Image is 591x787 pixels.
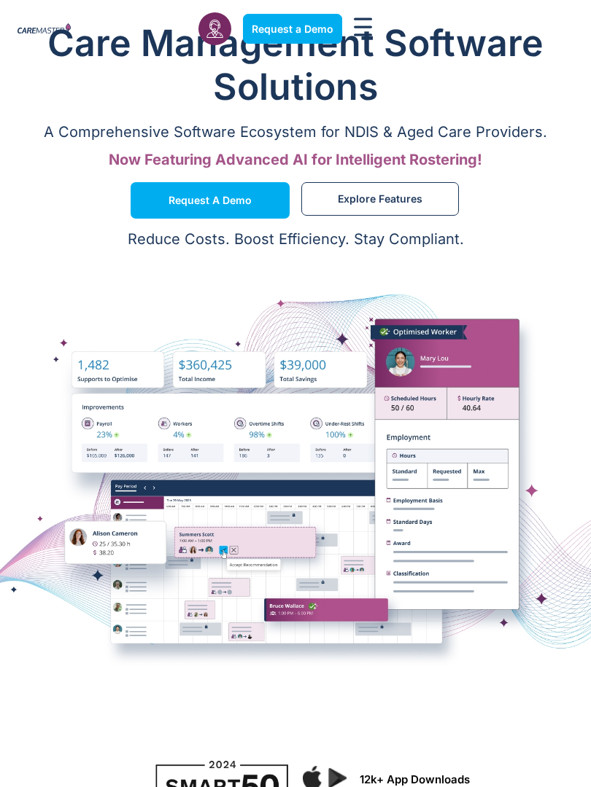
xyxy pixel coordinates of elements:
span: Request a Demo [169,197,252,204]
div: Menu Toggle [354,17,372,39]
span: Request a Demo [252,23,333,35]
span: Explore Features [338,195,422,203]
p: Reduce Costs. Boost Efficiency. Stay Compliant. [9,230,582,248]
a: Request a Demo [243,14,342,44]
span: Now Featuring Advanced AI for Intelligent Rostering! [109,151,482,168]
img: CareMaster Logo [18,23,71,35]
a: Request a Demo [131,182,290,219]
p: A Comprehensive Software Ecosystem for NDIS & Aged Care Providers. [15,123,576,141]
a: Explore Features [301,182,459,216]
h1: Care Management Software Solutions [15,21,576,109]
h3: 12k+ App Downloads [360,773,562,786]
